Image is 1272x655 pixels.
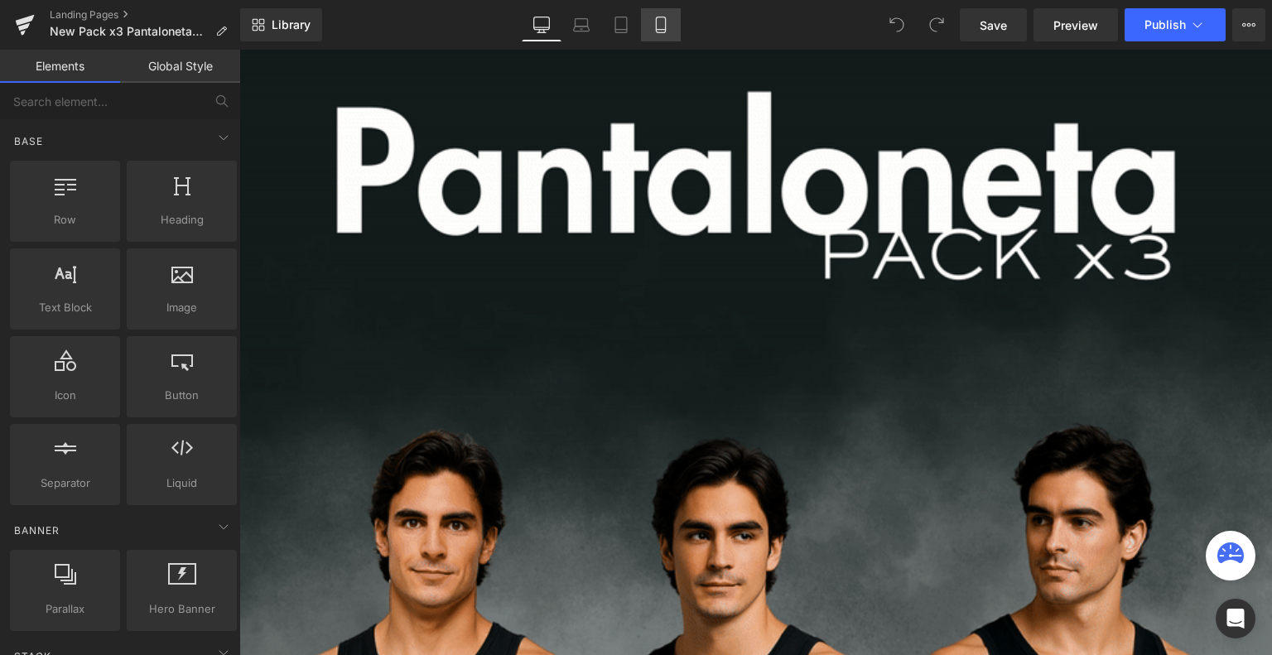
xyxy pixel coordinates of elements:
span: New Pack x3 Pantalonetas NP con licra [50,25,209,38]
a: Landing Pages [50,8,240,22]
span: Banner [12,523,61,538]
a: Preview [1033,8,1118,41]
span: Heading [132,211,232,229]
button: Publish [1125,8,1226,41]
button: Redo [920,8,953,41]
span: Button [132,387,232,404]
span: Library [272,17,311,32]
a: Global Style [120,50,240,83]
span: Preview [1053,17,1098,34]
button: More [1232,8,1265,41]
button: Undo [880,8,913,41]
span: Separator [15,474,115,492]
a: New Library [240,8,322,41]
a: Laptop [561,8,601,41]
span: Image [132,299,232,316]
a: Desktop [522,8,561,41]
span: Publish [1144,18,1186,31]
span: Row [15,211,115,229]
span: Save [980,17,1007,34]
span: Liquid [132,474,232,492]
div: Open Intercom Messenger [1216,599,1255,638]
a: Tablet [601,8,641,41]
span: Icon [15,387,115,404]
span: Base [12,133,45,149]
a: Mobile [641,8,681,41]
span: Hero Banner [132,600,232,618]
span: Text Block [15,299,115,316]
span: Parallax [15,600,115,618]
